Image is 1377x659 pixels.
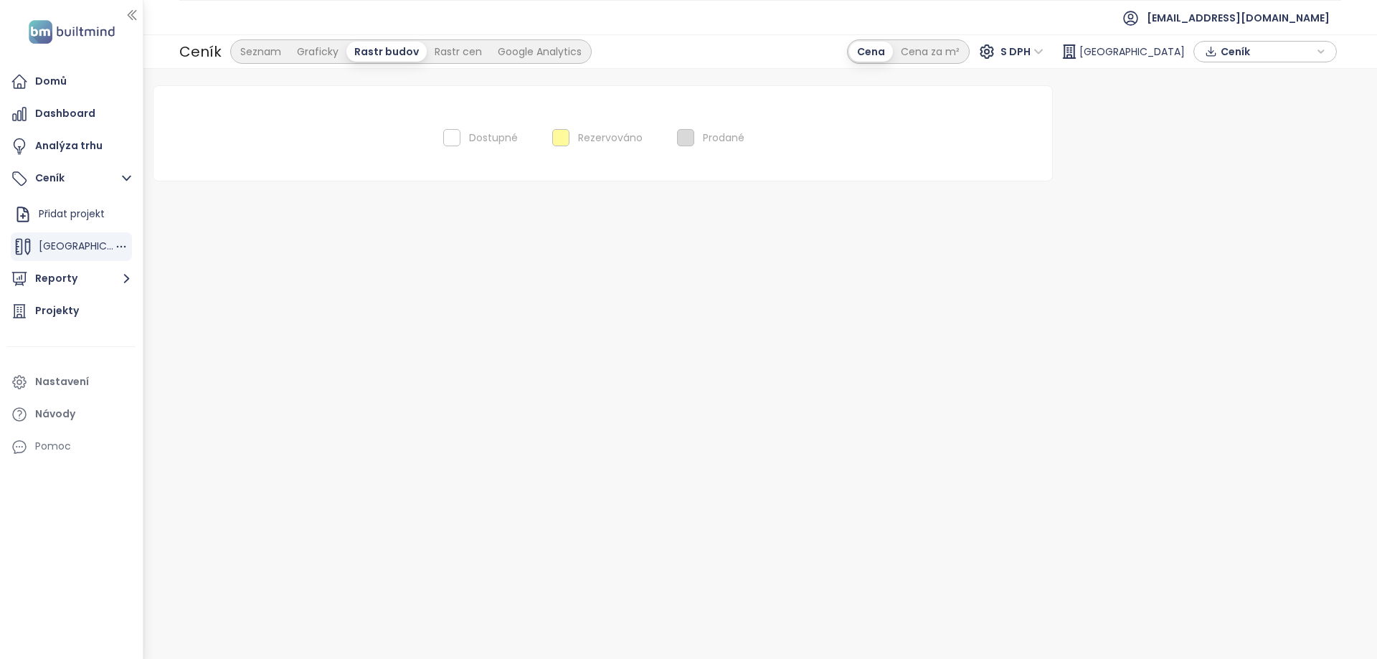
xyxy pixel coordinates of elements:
a: Domů [7,67,136,96]
a: Projekty [7,297,136,326]
font: Projekty [35,303,79,318]
div: Cena [849,42,893,62]
a: Analýza trhu [7,132,136,161]
div: Dostupné [469,129,518,146]
font: Ceník [1221,44,1250,59]
font: Reporty [35,271,77,285]
div: Rezervováno [578,129,643,146]
font: Ceník [179,42,222,62]
button: Ceník [7,164,136,193]
div: Prodané [703,129,744,146]
div: Cena za m² [893,42,967,62]
font: [GEOGRAPHIC_DATA] [1079,44,1185,59]
font: Cena za m² [901,44,960,59]
font: Přidat projekt [39,207,105,221]
div: Google Analytics [490,42,590,62]
font: Analýza trhu [35,138,103,153]
font: Domů [35,74,67,88]
font: [EMAIL_ADDRESS][DOMAIN_NAME] [1147,11,1330,25]
div: Pomoc [7,432,136,461]
font: Rastr cen [435,44,482,59]
font: Cena [857,44,885,59]
a: Návody [7,400,136,429]
font: Pomoc [35,439,71,453]
font: Ceník [35,171,65,185]
div: [GEOGRAPHIC_DATA] [11,232,132,261]
div: Rastr budov [346,42,427,62]
font: Nastavení [35,374,89,389]
div: Graficky [289,42,346,62]
font: Dashboard [35,106,95,120]
div: Přidat projekt [11,200,132,229]
font: Rastr budov [354,44,419,59]
font: Google Analytics [498,44,582,59]
div: tlačítko [1201,41,1329,62]
div: Seznam [232,42,289,62]
a: Dashboard [7,100,136,128]
button: Reporty [7,265,136,293]
font: [GEOGRAPHIC_DATA] [39,239,144,253]
font: S DPH [1000,44,1031,59]
font: Seznam [240,44,281,59]
span: S DPH [1000,41,1044,62]
a: Nastavení [7,368,136,397]
img: logo [24,17,119,47]
font: Návody [35,407,75,421]
div: Rastr cen [427,42,490,62]
font: Graficky [297,44,339,59]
